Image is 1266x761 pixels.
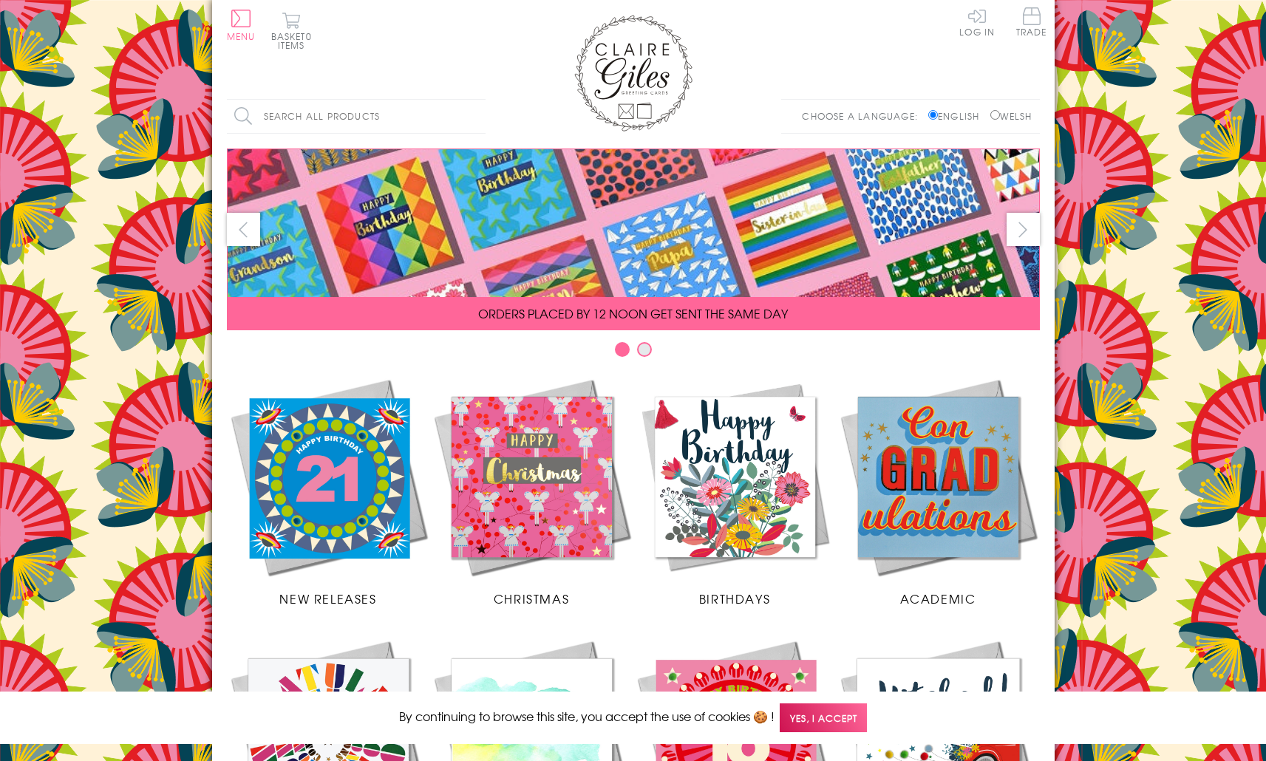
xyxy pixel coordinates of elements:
[227,375,430,607] a: New Releases
[802,109,925,123] p: Choose a language:
[699,590,770,607] span: Birthdays
[227,30,256,43] span: Menu
[478,304,788,322] span: ORDERS PLACED BY 12 NOON GET SENT THE SAME DAY
[959,7,995,36] a: Log In
[633,375,837,607] a: Birthdays
[990,109,1032,123] label: Welsh
[471,100,486,133] input: Search
[1007,213,1040,246] button: next
[1016,7,1047,39] a: Trade
[637,342,652,357] button: Carousel Page 2
[494,590,569,607] span: Christmas
[227,213,260,246] button: prev
[227,100,486,133] input: Search all products
[780,703,867,732] span: Yes, I accept
[279,590,376,607] span: New Releases
[615,342,630,357] button: Carousel Page 1 (Current Slide)
[1016,7,1047,36] span: Trade
[227,10,256,41] button: Menu
[227,341,1040,364] div: Carousel Pagination
[278,30,312,52] span: 0 items
[271,12,312,50] button: Basket0 items
[928,109,987,123] label: English
[928,110,938,120] input: English
[430,375,633,607] a: Christmas
[837,375,1040,607] a: Academic
[574,15,692,132] img: Claire Giles Greetings Cards
[990,110,1000,120] input: Welsh
[900,590,976,607] span: Academic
